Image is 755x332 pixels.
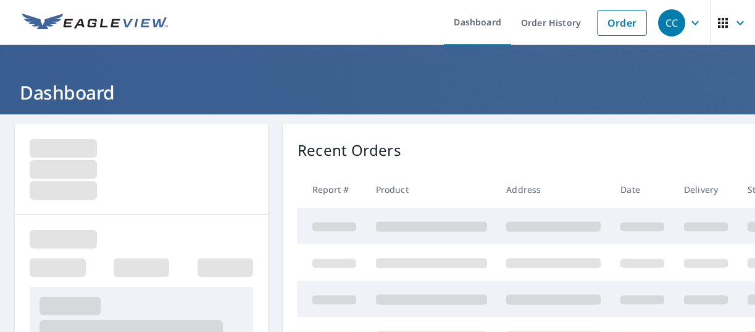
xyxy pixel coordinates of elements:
[22,14,168,32] img: EV Logo
[611,171,674,208] th: Date
[366,171,497,208] th: Product
[674,171,738,208] th: Delivery
[597,10,647,36] a: Order
[298,171,366,208] th: Report #
[298,139,401,161] p: Recent Orders
[15,80,740,105] h1: Dashboard
[658,9,685,36] div: CC
[496,171,611,208] th: Address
